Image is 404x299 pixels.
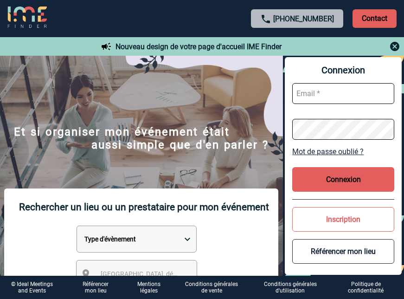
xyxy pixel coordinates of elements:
[79,281,113,294] a: Référencer mon lieu
[292,167,394,192] button: Connexion
[292,65,394,76] span: Connexion
[292,239,394,264] button: Référencer mon lieu
[7,281,57,294] div: © Ideal Meetings and Events
[260,13,271,25] img: call-24-px.png
[292,147,394,156] a: Mot de passe oublié ?
[335,281,404,294] a: Politique de confidentialité
[353,9,397,28] p: Contact
[292,83,394,104] input: Email *
[273,14,334,23] a: [PHONE_NUMBER]
[135,281,163,294] p: Mentions légales
[292,207,394,232] button: Inscription
[342,281,389,294] p: Politique de confidentialité
[178,281,253,294] a: Conditions générales de vente
[261,281,321,294] p: Conditions générales d'utilisation
[185,281,238,294] p: Conditions générales de vente
[128,281,178,294] a: Mentions légales
[253,281,335,294] a: Conditions générales d'utilisation
[19,188,269,226] p: Rechercher un lieu ou un prestataire pour mon événement
[101,270,230,278] span: [GEOGRAPHIC_DATA], département, région...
